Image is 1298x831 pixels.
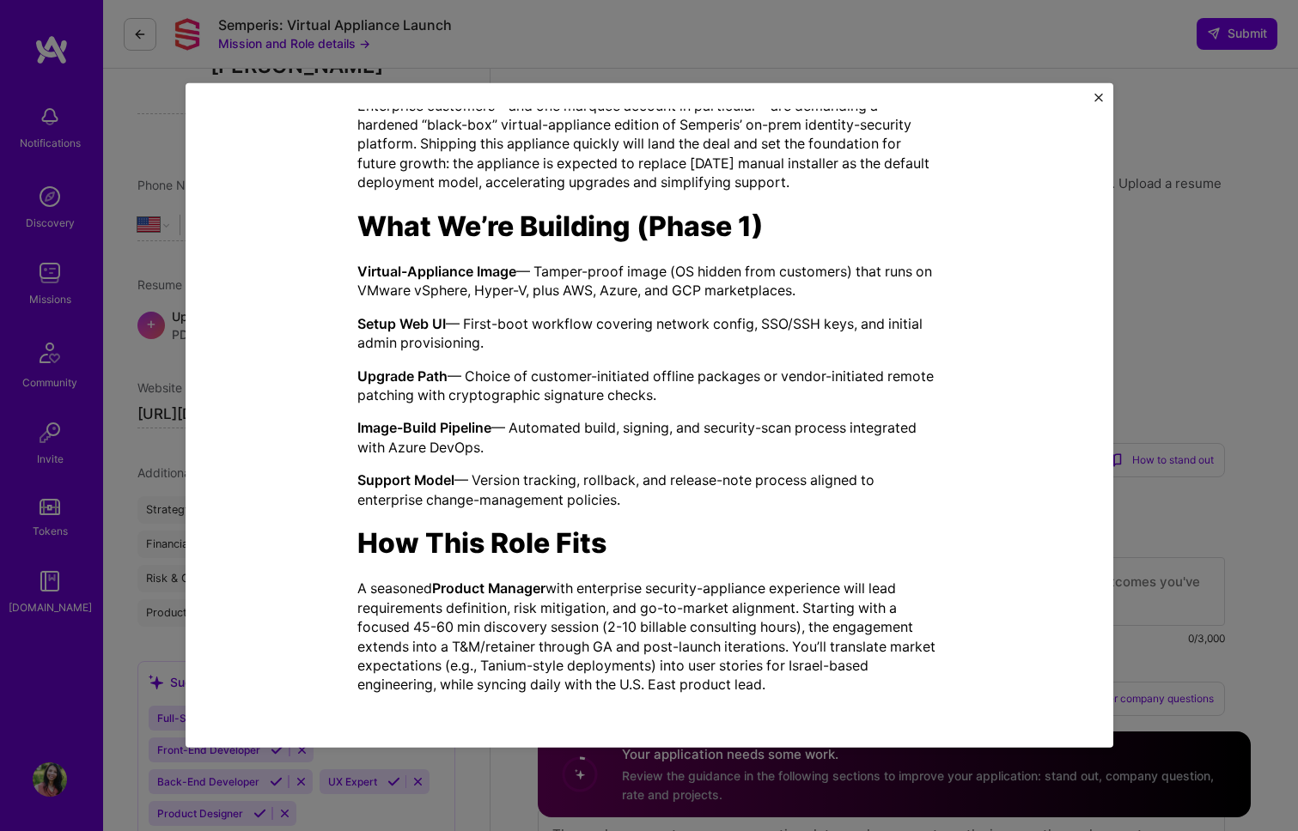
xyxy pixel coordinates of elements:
p: — Version tracking, rollback, and release-note process aligned to enterprise change-management po... [357,470,942,509]
strong: Product Manager [432,579,545,597]
p: — Automated build, signing, and security-scan process integrated with Azure DevOps. [357,418,942,457]
button: Close [1094,94,1103,112]
strong: Setup Web UI [357,315,446,332]
h1: How This Role Fits [357,527,942,560]
p: — Tamper-proof image (OS hidden from customers) that runs on VMware vSphere, Hyper-V, plus AWS, A... [357,262,942,300]
strong: Virtual-Appliance Image [357,263,516,280]
strong: Image-Build Pipeline [357,419,491,436]
p: Enterprise customers—and one marquee account in particular—are demanding a hardened “black-box” v... [357,95,942,191]
h1: What We’re Building (Phase 1) [357,210,942,243]
p: — First-boot workflow covering network config, SSO/SSH keys, and initial admin provisioning. [357,314,942,353]
p: A seasoned with enterprise security-appliance experience will lead requirements definition, risk ... [357,579,942,694]
p: — Choice of customer-initiated offline packages or vendor-initiated remote patching with cryptogr... [357,366,942,404]
strong: Upgrade Path [357,367,448,384]
strong: Support Model [357,471,454,488]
